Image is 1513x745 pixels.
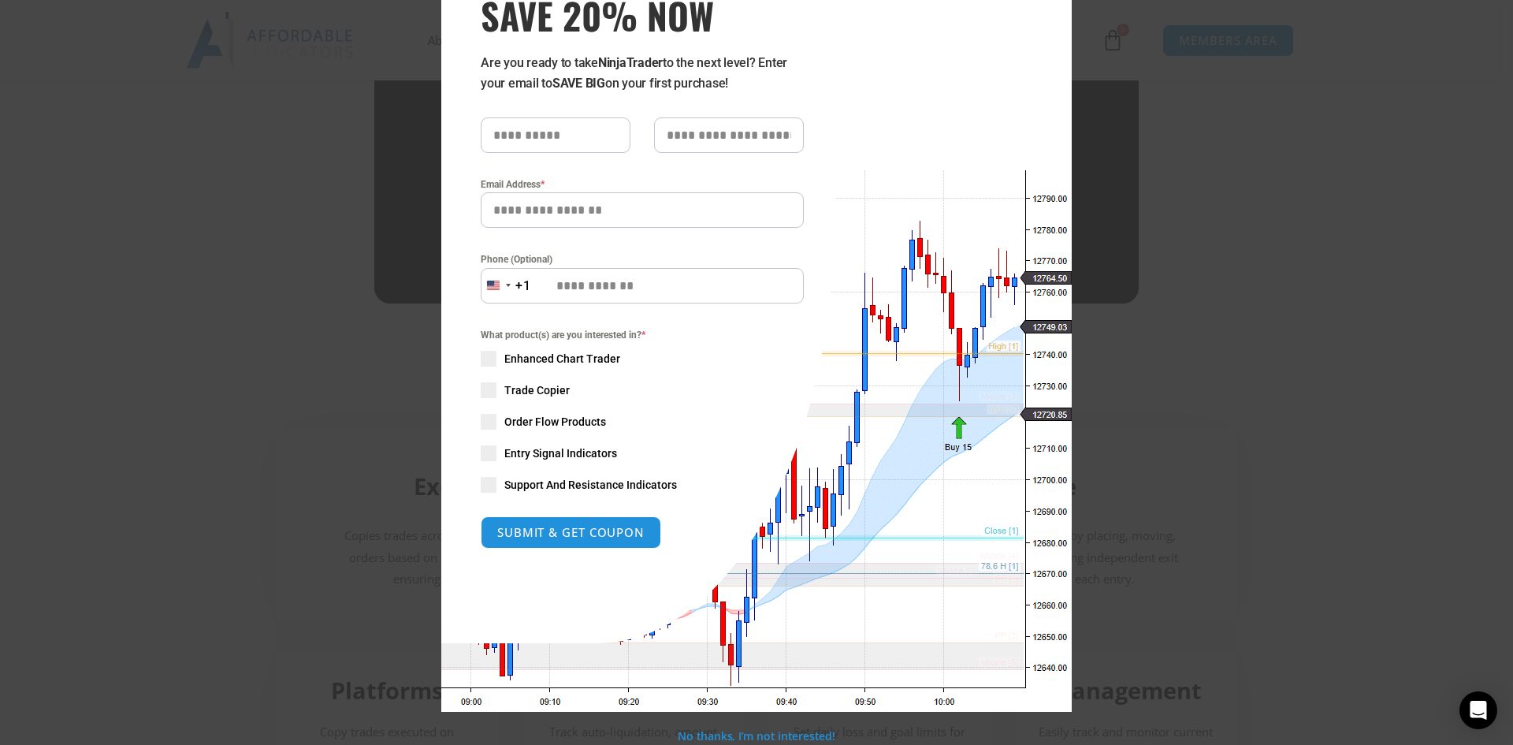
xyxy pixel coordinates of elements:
div: +1 [515,276,531,296]
label: Trade Copier [481,382,804,398]
span: What product(s) are you interested in? [481,327,804,343]
span: Trade Copier [504,382,570,398]
label: Enhanced Chart Trader [481,351,804,367]
a: No thanks, I’m not interested! [678,728,835,743]
label: Support And Resistance Indicators [481,477,804,493]
label: Entry Signal Indicators [481,445,804,461]
span: Support And Resistance Indicators [504,477,677,493]
span: Entry Signal Indicators [504,445,617,461]
button: Selected country [481,268,531,304]
label: Phone (Optional) [481,251,804,267]
strong: NinjaTrader [598,55,663,70]
strong: SAVE BIG [552,76,605,91]
label: Email Address [481,177,804,192]
button: SUBMIT & GET COUPON [481,516,661,549]
span: Enhanced Chart Trader [504,351,620,367]
span: Order Flow Products [504,414,606,430]
div: Open Intercom Messenger [1459,691,1497,729]
label: Order Flow Products [481,414,804,430]
p: Are you ready to take to the next level? Enter your email to on your first purchase! [481,53,804,94]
